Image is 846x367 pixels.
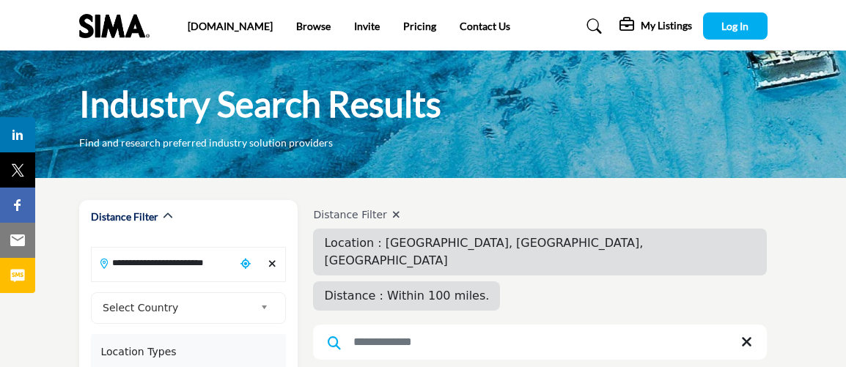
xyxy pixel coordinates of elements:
[641,19,692,32] h5: My Listings
[721,20,748,32] span: Log In
[79,136,333,150] p: Find and research preferred industry solution providers
[703,12,768,40] button: Log In
[103,299,254,316] span: Select Country
[262,248,282,280] div: Clear search location
[313,209,767,221] h4: Distance Filter
[460,20,510,32] a: Contact Us
[235,248,255,280] div: Choose your current location
[313,325,767,360] input: Search Keyword
[92,248,236,277] input: Search Location
[403,20,436,32] a: Pricing
[324,289,489,303] span: Distance : Within 100 miles.
[619,18,692,35] div: My Listings
[354,20,380,32] a: Invite
[79,14,157,38] img: Site Logo
[573,15,611,38] a: Search
[101,344,276,360] div: Location Types
[91,210,158,224] h2: Distance Filter
[296,20,331,32] a: Browse
[188,20,273,32] a: [DOMAIN_NAME]
[79,81,441,127] h1: Industry Search Results
[324,236,643,267] span: Location : [GEOGRAPHIC_DATA], [GEOGRAPHIC_DATA], [GEOGRAPHIC_DATA]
